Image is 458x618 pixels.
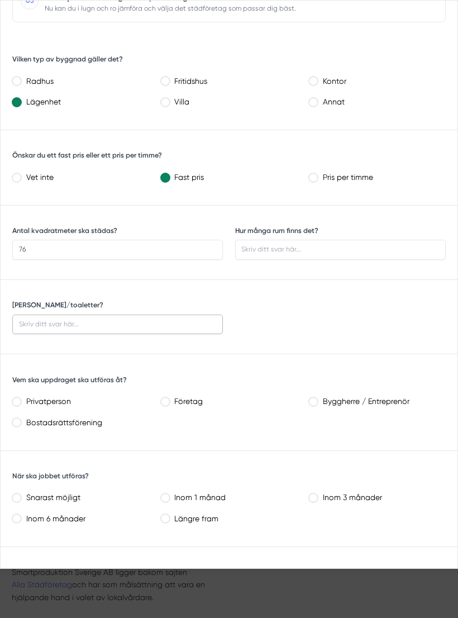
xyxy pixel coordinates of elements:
label: Inom 1 månad [169,491,297,505]
label: Företag [169,394,297,408]
label: Inom 6 månader [20,512,149,526]
label: Inom 3 månader [317,491,445,505]
label: Radhus [20,74,149,88]
label: [PERSON_NAME]/toaletter? [12,301,103,309]
label: Byggherre / Entreprenör [317,394,445,408]
label: Längre fram [169,512,297,526]
input: Skriv ditt svar här... [12,240,223,260]
label: Kontor [317,74,445,88]
input: Skriv ditt svar här... [235,240,446,260]
label: Bostadsrättsförening [20,416,149,430]
label: Villa [169,95,297,109]
label: Vilken typ av byggnad gäller det? [12,55,123,63]
input: Skriv ditt svar här... [12,315,223,335]
label: Fast pris [169,170,297,184]
label: Fritidshus [169,74,297,88]
label: När ska jobbet utföras? [12,472,89,480]
label: Antal kvadratmeter ska städas? [12,227,117,235]
label: Hur många rum finns det? [235,227,318,235]
label: Vem ska uppdraget ska utföras åt? [12,376,127,384]
label: Vet inte [20,170,149,184]
label: Lägenhet [20,95,149,109]
span: Nu kan du i lugn och ro jämföra och välja det städföretag som passar dig bäst. [45,4,296,14]
label: Önskar du ett fast pris eller ett pris per timme? [12,151,162,159]
label: Privatperson [20,394,149,408]
label: Annat [317,95,445,109]
label: Pris per timme [317,170,445,184]
label: Snarast möjligt [20,491,149,505]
